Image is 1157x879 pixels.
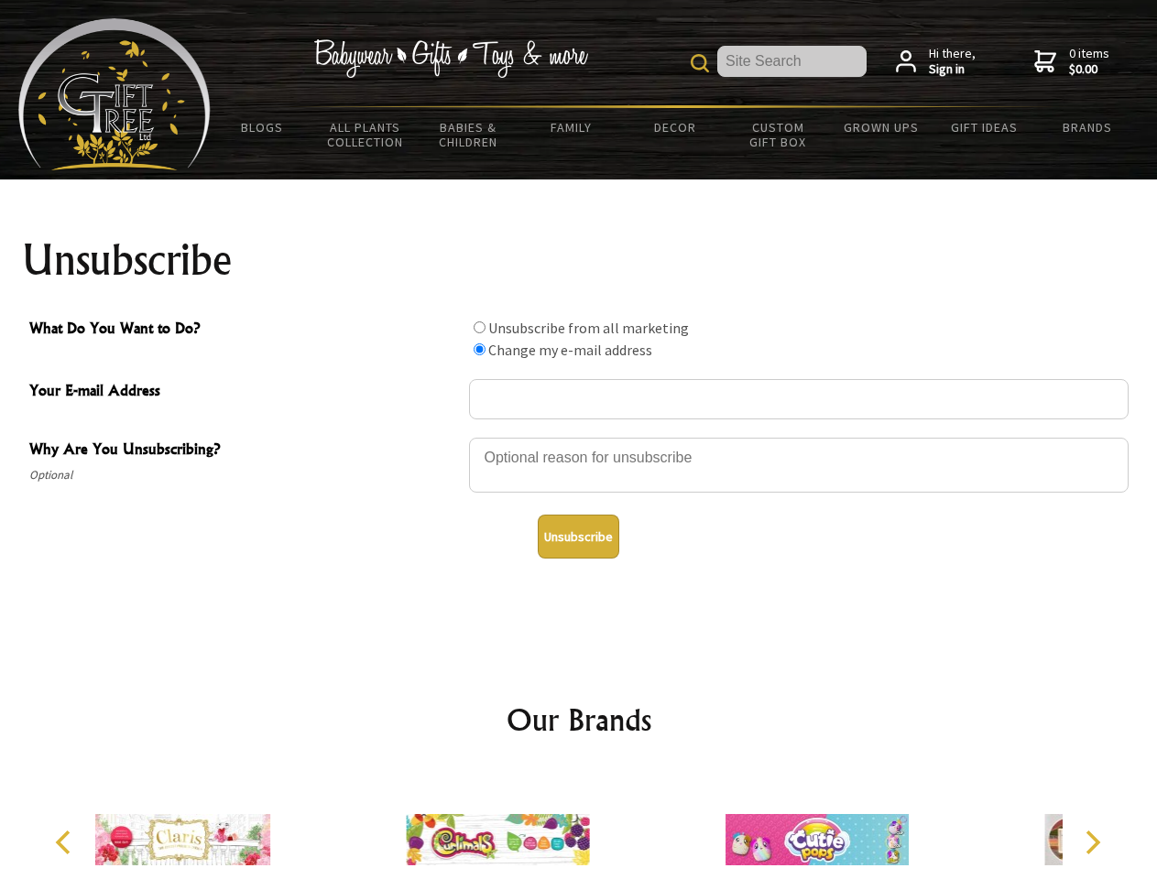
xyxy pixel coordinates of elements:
[717,46,867,77] input: Site Search
[29,317,460,343] span: What Do You Want to Do?
[1036,108,1140,146] a: Brands
[933,108,1036,146] a: Gift Ideas
[314,108,418,161] a: All Plants Collection
[929,46,976,78] span: Hi there,
[896,46,976,78] a: Hi there,Sign in
[474,343,486,355] input: What Do You Want to Do?
[623,108,726,146] a: Decor
[1069,61,1109,78] strong: $0.00
[726,108,830,161] a: Custom Gift Box
[1072,822,1112,863] button: Next
[29,379,460,406] span: Your E-mail Address
[29,438,460,464] span: Why Are You Unsubscribing?
[37,698,1121,742] h2: Our Brands
[474,321,486,333] input: What Do You Want to Do?
[520,108,624,146] a: Family
[538,515,619,559] button: Unsubscribe
[488,319,689,337] label: Unsubscribe from all marketing
[22,238,1136,282] h1: Unsubscribe
[691,54,709,72] img: product search
[469,379,1129,419] input: Your E-mail Address
[488,341,652,359] label: Change my e-mail address
[829,108,933,146] a: Grown Ups
[417,108,520,161] a: Babies & Children
[1034,46,1109,78] a: 0 items$0.00
[313,39,588,78] img: Babywear - Gifts - Toys & more
[29,464,460,486] span: Optional
[1069,45,1109,78] span: 0 items
[18,18,211,170] img: Babyware - Gifts - Toys and more...
[929,61,976,78] strong: Sign in
[211,108,314,146] a: BLOGS
[469,438,1129,493] textarea: Why Are You Unsubscribing?
[46,822,86,863] button: Previous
